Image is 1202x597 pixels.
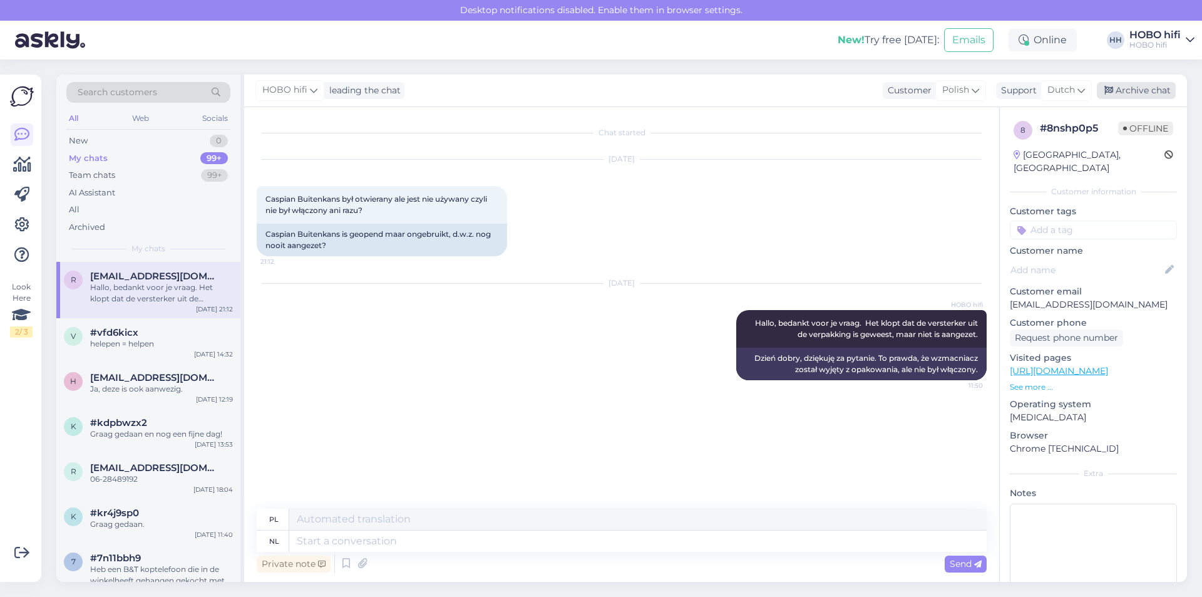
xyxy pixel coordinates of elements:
[90,519,233,530] div: Graag gedaan.
[1020,125,1025,135] span: 8
[90,282,233,304] div: Hallo, bedankt voor je vraag. Het klopt dat de versterker uit de verpakking is geweest, maar niet...
[131,243,165,254] span: My chats
[996,84,1037,97] div: Support
[1010,429,1177,442] p: Browser
[69,169,115,182] div: Team chats
[69,221,105,234] div: Archived
[1009,29,1077,51] div: Online
[90,338,233,350] div: helepen = helpen
[90,553,141,564] span: #7n11bbh9
[10,326,33,338] div: 2 / 3
[69,204,80,216] div: All
[71,275,76,284] span: r
[1107,31,1124,49] div: HH
[838,34,865,46] b: New!
[1010,330,1123,346] div: Request phone number
[1010,411,1177,424] p: [MEDICAL_DATA]
[257,224,507,256] div: Caspian Buitenkans is geopend maar ongebruikt, d.w.z. nog nooit aangezet?
[324,84,401,97] div: leading the chat
[942,83,969,97] span: Polish
[195,440,233,449] div: [DATE] 13:53
[10,85,34,108] img: Askly Logo
[71,467,76,476] span: r
[936,381,983,390] span: 11:50
[90,462,220,474] span: reiniergerritsen@hotmail.com
[1010,316,1177,330] p: Customer phone
[71,331,76,341] span: v
[260,257,307,266] span: 21:12
[1010,351,1177,365] p: Visited pages
[1010,205,1177,218] p: Customer tags
[1010,186,1177,197] div: Customer information
[200,110,230,127] div: Socials
[883,84,932,97] div: Customer
[90,474,233,485] div: 06-28489192
[1097,82,1176,99] div: Archive chat
[201,169,228,182] div: 99+
[269,509,279,530] div: pl
[944,28,994,52] button: Emails
[936,300,983,309] span: HOBO hifi
[950,558,982,569] span: Send
[1010,468,1177,479] div: Extra
[90,372,220,383] span: hooipaard12345@gmail.com
[90,564,233,586] div: Heb een B&T koptelefoon die in de winkelheeft gehangen gekocht met oplaadkabel. Echter geen adapt...
[90,271,220,282] span: remigiusz1982@interia.pl
[200,152,228,165] div: 99+
[269,531,279,552] div: nl
[736,348,987,380] div: Dzień dobry, dziękuję za pytanie. To prawda, że ​​wzmacniacz został wyjęty z opakowania, ale nie ...
[10,281,33,338] div: Look Here
[78,86,157,99] span: Search customers
[90,383,233,395] div: Ja, deze is ook aanwezig.
[1010,221,1177,239] input: Add a tag
[838,33,939,48] div: Try free [DATE]:
[69,135,88,147] div: New
[265,194,489,215] span: Caspian Buitenkans był otwierany ale jest nie używany czyli nie był włączony ani razu?
[1010,382,1177,393] p: See more ...
[1010,298,1177,311] p: [EMAIL_ADDRESS][DOMAIN_NAME]
[90,507,139,519] span: #kr4j9sp0
[195,530,233,539] div: [DATE] 11:40
[1010,398,1177,411] p: Operating system
[1118,122,1173,135] span: Offline
[1047,83,1075,97] span: Dutch
[70,376,76,386] span: h
[1010,244,1177,257] p: Customer name
[257,278,987,289] div: [DATE]
[262,83,307,97] span: HOBO hifi
[1129,30,1194,50] a: HOBO hifiHOBO hifi
[1010,442,1177,455] p: Chrome [TECHNICAL_ID]
[196,304,233,314] div: [DATE] 21:12
[1010,487,1177,500] p: Notes
[196,395,233,404] div: [DATE] 12:19
[257,153,987,165] div: [DATE]
[257,127,987,138] div: Chat started
[90,428,233,440] div: Graag gedaan en nog een fijne dag!
[69,152,108,165] div: My chats
[130,110,152,127] div: Web
[1010,285,1177,298] p: Customer email
[1129,40,1181,50] div: HOBO hifi
[1014,148,1164,175] div: [GEOGRAPHIC_DATA], [GEOGRAPHIC_DATA]
[1040,121,1118,136] div: # 8nshp0p5
[66,110,81,127] div: All
[755,318,980,339] span: Hallo, bedankt voor je vraag. Het klopt dat de versterker uit de verpakking is geweest, maar niet...
[71,512,76,521] span: k
[71,422,76,431] span: k
[193,485,233,494] div: [DATE] 18:04
[210,135,228,147] div: 0
[1129,30,1181,40] div: HOBO hifi
[69,187,115,199] div: AI Assistant
[257,556,331,573] div: Private note
[71,557,76,566] span: 7
[90,417,147,428] span: #kdpbwzx2
[1010,263,1163,277] input: Add name
[1010,365,1108,376] a: [URL][DOMAIN_NAME]
[90,327,138,338] span: #vfd6kicx
[194,350,233,359] div: [DATE] 14:32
